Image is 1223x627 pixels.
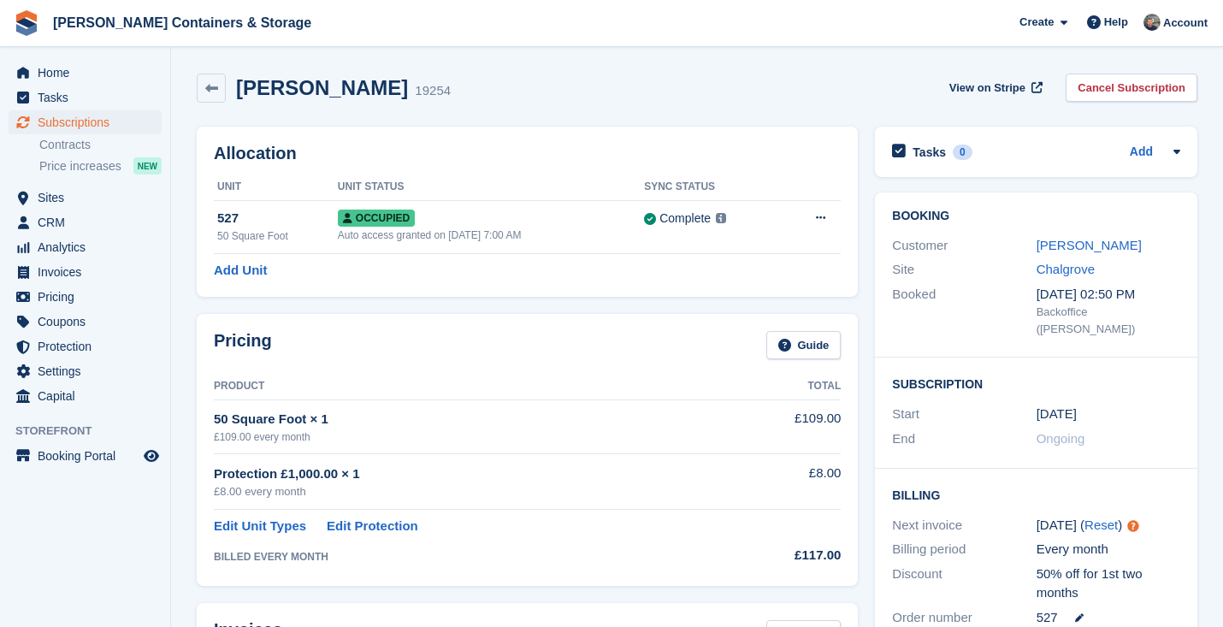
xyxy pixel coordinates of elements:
img: icon-info-grey-7440780725fd019a000dd9b08b2336e03edf1995a4989e88bcd33f0948082b44.svg [716,213,726,223]
a: [PERSON_NAME] [1037,238,1142,252]
span: Settings [38,359,140,383]
div: 19254 [415,81,451,101]
h2: Tasks [913,145,946,160]
span: Price increases [39,158,121,174]
a: Chalgrove [1037,262,1095,276]
span: Booking Portal [38,444,140,468]
div: [DATE] ( ) [1037,516,1180,535]
a: menu [9,235,162,259]
h2: Allocation [214,144,841,163]
span: Ongoing [1037,431,1085,446]
th: Unit [214,174,338,201]
span: Help [1104,14,1128,31]
div: 50% off for 1st two months [1037,565,1180,603]
div: [DATE] 02:50 PM [1037,285,1180,305]
td: £8.00 [725,454,842,510]
a: Contracts [39,137,162,153]
div: Auto access granted on [DATE] 7:00 AM [338,228,644,243]
span: Analytics [38,235,140,259]
a: Price increases NEW [39,157,162,175]
div: NEW [133,157,162,174]
span: Coupons [38,310,140,334]
span: Home [38,61,140,85]
span: Tasks [38,86,140,109]
h2: Subscription [892,375,1180,392]
a: menu [9,186,162,210]
div: Start [892,405,1036,424]
a: menu [9,86,162,109]
span: Sites [38,186,140,210]
div: Next invoice [892,516,1036,535]
a: Reset [1084,518,1118,532]
span: Occupied [338,210,415,227]
span: Invoices [38,260,140,284]
a: menu [9,110,162,134]
div: Complete [659,210,711,228]
a: menu [9,210,162,234]
div: £109.00 every month [214,429,725,445]
a: Edit Protection [327,517,418,536]
a: menu [9,260,162,284]
span: Create [1019,14,1054,31]
div: Every month [1037,540,1180,559]
td: £109.00 [725,399,842,453]
a: View on Stripe [942,74,1046,102]
img: stora-icon-8386f47178a22dfd0bd8f6a31ec36ba5ce8667c1dd55bd0f319d3a0aa187defe.svg [14,10,39,36]
div: Backoffice ([PERSON_NAME]) [1037,304,1180,337]
div: Billing period [892,540,1036,559]
a: menu [9,334,162,358]
div: Tooltip anchor [1126,518,1141,534]
a: menu [9,61,162,85]
div: £8.00 every month [214,483,725,500]
span: CRM [38,210,140,234]
h2: Booking [892,210,1180,223]
img: Adam Greenhalgh [1143,14,1161,31]
a: Add [1130,143,1153,163]
a: menu [9,285,162,309]
time: 2023-05-27 00:00:00 UTC [1037,405,1077,424]
a: menu [9,310,162,334]
div: BILLED EVERY MONTH [214,549,725,565]
h2: [PERSON_NAME] [236,76,408,99]
div: Customer [892,236,1036,256]
h2: Billing [892,486,1180,503]
th: Sync Status [644,174,781,201]
div: 0 [953,145,972,160]
a: menu [9,444,162,468]
a: Cancel Subscription [1066,74,1197,102]
a: Guide [766,331,842,359]
span: Account [1163,15,1208,32]
th: Unit Status [338,174,644,201]
span: View on Stripe [949,80,1025,97]
div: £117.00 [725,546,842,565]
th: Total [725,373,842,400]
div: 50 Square Foot [217,228,338,244]
div: Discount [892,565,1036,603]
span: Capital [38,384,140,408]
span: Storefront [15,423,170,440]
div: 50 Square Foot × 1 [214,410,725,429]
a: [PERSON_NAME] Containers & Storage [46,9,318,37]
th: Product [214,373,725,400]
div: 527 [217,209,338,228]
a: menu [9,384,162,408]
div: Protection £1,000.00 × 1 [214,464,725,484]
span: Pricing [38,285,140,309]
a: Add Unit [214,261,267,281]
h2: Pricing [214,331,272,359]
div: Booked [892,285,1036,338]
span: Subscriptions [38,110,140,134]
div: End [892,429,1036,449]
a: Preview store [141,446,162,466]
div: Site [892,260,1036,280]
a: menu [9,359,162,383]
span: Protection [38,334,140,358]
a: Edit Unit Types [214,517,306,536]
